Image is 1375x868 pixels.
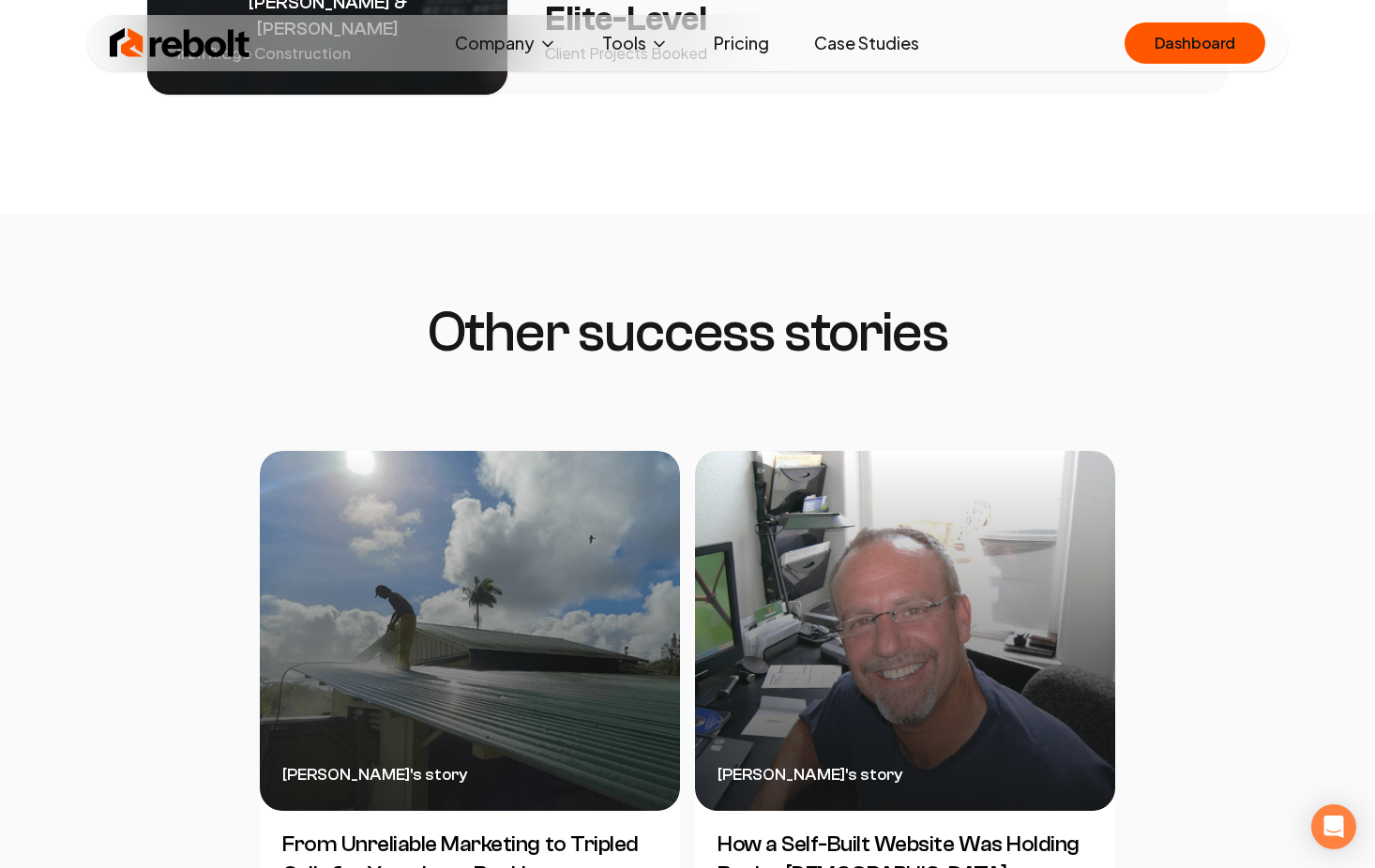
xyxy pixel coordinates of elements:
button: Company [440,24,572,62]
button: Tools [587,24,684,62]
div: Open Intercom Messenger [1311,804,1356,849]
img: Rebolt Logo [110,24,250,62]
a: Pricing [699,24,784,62]
a: Case Studies [799,24,934,62]
p: Elite-Level [545,1,707,38]
p: [PERSON_NAME] 's story [282,762,468,788]
h2: Other success stories [428,305,948,361]
p: [PERSON_NAME] 's story [718,762,903,788]
a: Dashboard [1125,22,1265,64]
